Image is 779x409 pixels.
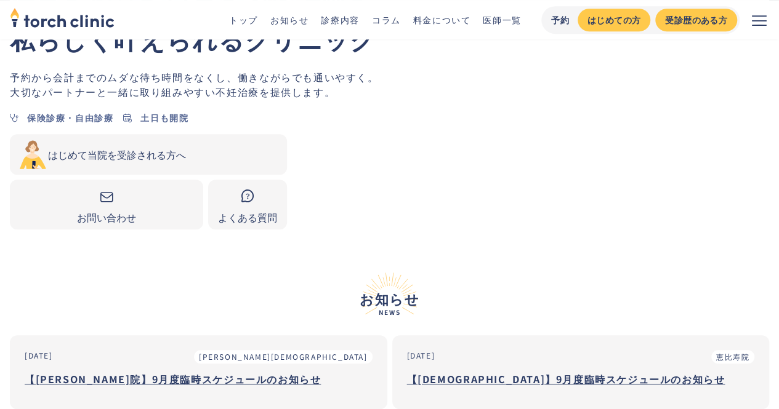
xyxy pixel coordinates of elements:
[20,210,193,224] div: お問い合わせ
[551,14,570,26] div: 予約
[199,351,368,362] div: [PERSON_NAME][DEMOGRAPHIC_DATA]
[655,9,737,31] a: 受診歴のある方
[10,69,238,84] span: 予約から会計までのムダな待ち時間をなくし、
[10,4,115,31] img: torch clinic
[27,111,113,124] div: 保険診療・自由診療
[716,351,749,362] div: 恵比寿院
[10,335,387,409] a: [DATE][PERSON_NAME][DEMOGRAPHIC_DATA]【[PERSON_NAME]院】9月度臨時スケジュールのお知らせ
[10,134,287,175] a: はじめて当院を受診される方へ
[10,84,216,99] span: 大切なパートナーと一緒に取り組みやすい
[10,9,115,31] a: home
[10,69,769,99] p: 働きながらでも通いやすく。 不妊治療を提供します。
[48,147,186,162] div: はじめて当院を受診される方へ
[407,370,755,388] h3: 【[DEMOGRAPHIC_DATA]】9月度臨時スケジュールのお知らせ
[321,14,359,26] a: 診療内容
[665,14,727,26] div: 受診歴のある方
[413,14,471,26] a: 料金について
[10,309,769,316] span: News
[372,14,401,26] a: コラム
[587,14,640,26] div: はじめての方
[25,350,53,361] div: [DATE]
[10,272,769,316] h2: お知らせ
[140,111,188,124] div: 土日も開院
[218,210,277,224] div: よくある質問
[483,14,521,26] a: 医師一覧
[10,180,203,229] a: お問い合わせ
[208,180,287,229] a: よくある質問
[407,350,435,361] div: [DATE]
[229,14,258,26] a: トップ
[578,9,650,31] a: はじめての方
[25,370,373,388] h3: 【[PERSON_NAME]院】9月度臨時スケジュールのお知らせ
[270,14,309,26] a: お知らせ
[392,335,770,409] a: [DATE]恵比寿院【[DEMOGRAPHIC_DATA]】9月度臨時スケジュールのお知らせ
